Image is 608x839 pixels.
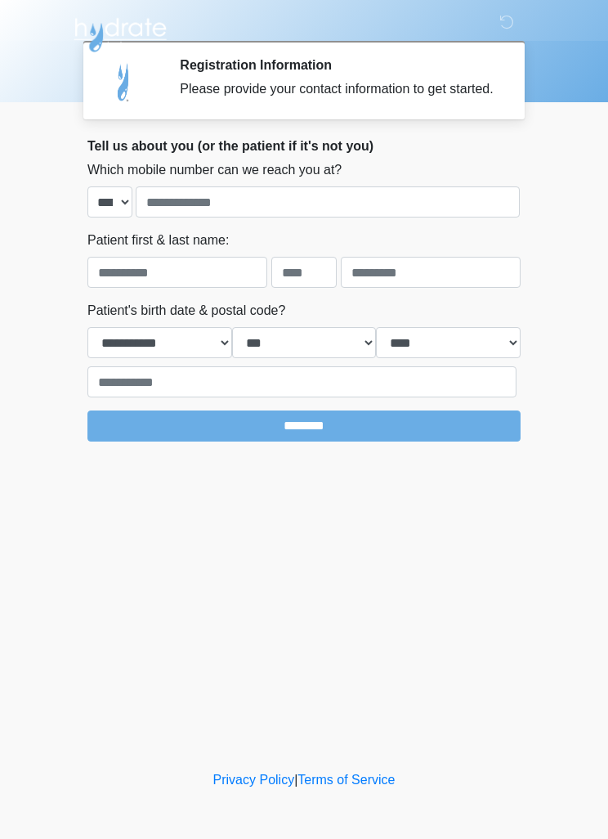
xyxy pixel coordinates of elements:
h2: Tell us about you (or the patient if it's not you) [87,138,521,154]
label: Which mobile number can we reach you at? [87,160,342,180]
label: Patient first & last name: [87,231,229,250]
a: Terms of Service [297,773,395,787]
a: | [294,773,297,787]
img: Agent Avatar [100,57,149,106]
a: Privacy Policy [213,773,295,787]
div: Please provide your contact information to get started. [180,79,496,99]
img: Hydrate IV Bar - Scottsdale Logo [71,12,169,53]
label: Patient's birth date & postal code? [87,301,285,321]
